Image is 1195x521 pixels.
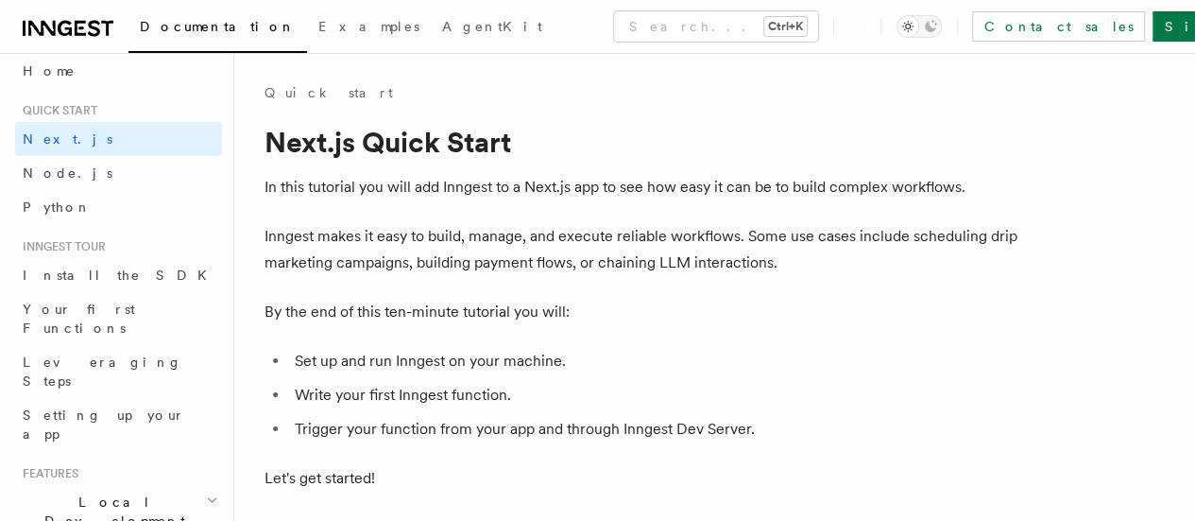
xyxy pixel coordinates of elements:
[23,61,76,80] span: Home
[289,416,1020,443] li: Trigger your function from your app and through Inngest Dev Server.
[318,19,419,34] span: Examples
[23,302,135,336] span: Your first Functions
[972,11,1145,42] a: Contact sales
[15,156,222,190] a: Node.js
[289,348,1020,374] li: Set up and run Inngest on your machine.
[265,223,1020,276] p: Inngest makes it easy to build, manage, and execute reliable workflows. Some use cases include sc...
[442,19,542,34] span: AgentKit
[764,17,807,36] kbd: Ctrl+K
[15,103,97,118] span: Quick start
[15,122,222,156] a: Next.js
[896,15,942,38] button: Toggle dark mode
[15,54,222,88] a: Home
[15,239,106,254] span: Inngest tour
[23,200,92,215] span: Python
[265,83,393,102] a: Quick start
[15,398,222,451] a: Setting up your app
[15,258,222,292] a: Install the SDK
[23,131,112,147] span: Next.js
[23,165,112,181] span: Node.js
[265,299,1020,325] p: By the end of this ten-minute tutorial you will:
[15,345,222,398] a: Leveraging Steps
[23,268,218,283] span: Install the SDK
[289,382,1020,408] li: Write your first Inngest function.
[23,355,182,389] span: Leveraging Steps
[15,190,222,224] a: Python
[265,465,1020,492] p: Let's get started!
[140,19,296,34] span: Documentation
[265,125,1020,159] h1: Next.js Quick Start
[128,6,307,53] a: Documentation
[265,174,1020,200] p: In this tutorial you will add Inngest to a Next.js app to see how easy it can be to build complex...
[15,466,78,481] span: Features
[431,6,554,51] a: AgentKit
[15,292,222,345] a: Your first Functions
[614,11,818,42] button: Search...Ctrl+K
[307,6,431,51] a: Examples
[23,408,185,442] span: Setting up your app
